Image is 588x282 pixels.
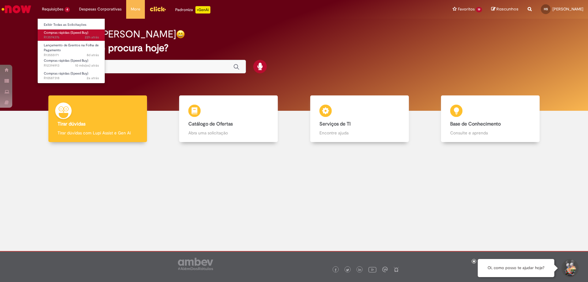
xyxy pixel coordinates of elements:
time: 22/09/2025 13:24:24 [87,53,99,57]
a: Exibir Todas as Solicitações [38,21,105,28]
a: Catálogo de Ofertas Abra uma solicitação [163,95,294,142]
img: logo_footer_naosei.png [394,267,399,272]
span: More [131,6,140,12]
a: Serviços de TI Encontre ajuda [294,95,425,142]
p: Tirar dúvidas com Lupi Assist e Gen Ai [58,130,138,136]
button: Iniciar Conversa de Suporte [560,259,579,277]
time: 19/10/2023 11:17:37 [87,76,99,80]
b: Tirar dúvidas [58,121,85,127]
span: R12394913 [44,63,99,68]
a: Rascunhos [491,6,518,12]
span: 19 [476,7,482,12]
p: Abra uma solicitação [188,130,269,136]
span: Compras rápidas (Speed Buy) [44,58,88,63]
a: Aberto R12394913 : Compras rápidas (Speed Buy) [38,57,105,69]
span: 22h atrás [85,35,99,40]
a: Aberto R13574376 : Compras rápidas (Speed Buy) [38,29,105,41]
h2: O que você procura hoje? [53,43,535,53]
img: logo_footer_youtube.png [368,265,376,273]
span: Requisições [42,6,63,12]
img: click_logo_yellow_360x200.png [149,4,166,14]
div: Padroniza [175,6,210,14]
span: Favoritos [458,6,475,12]
img: logo_footer_linkedin.png [358,268,361,272]
b: Catálogo de Ofertas [188,121,233,127]
img: logo_footer_facebook.png [334,268,337,272]
span: Lançamento de Eventos na Folha de Pagamento [44,43,99,52]
span: 8d atrás [87,53,99,57]
img: logo_footer_twitter.png [346,268,349,272]
time: 10/12/2024 13:47:33 [75,63,99,68]
p: +GenAi [195,6,210,14]
span: 10 mês(es) atrás [75,63,99,68]
a: Aberto R10587318 : Compras rápidas (Speed Buy) [38,70,105,82]
span: R13574376 [44,35,99,40]
span: 2a atrás [87,76,99,80]
ul: Requisições [37,18,105,83]
p: Consulte e aprenda [450,130,530,136]
span: Compras rápidas (Speed Buy) [44,30,88,35]
img: logo_footer_ambev_rotulo_gray.png [178,258,213,270]
span: 4 [65,7,70,12]
span: R13555171 [44,53,99,58]
span: Despesas Corporativas [79,6,122,12]
img: happy-face.png [176,30,185,39]
span: HS [544,7,548,11]
h2: Boa noite, [PERSON_NAME] [53,29,176,40]
div: Oi, como posso te ajudar hoje? [478,259,554,277]
a: Base de Conhecimento Consulte e aprenda [425,95,556,142]
span: [PERSON_NAME] [552,6,583,12]
img: logo_footer_workplace.png [382,267,388,272]
b: Serviços de TI [319,121,351,127]
span: R10587318 [44,76,99,81]
p: Encontre ajuda [319,130,400,136]
a: Tirar dúvidas Tirar dúvidas com Lupi Assist e Gen Ai [32,95,163,142]
span: Rascunhos [496,6,518,12]
time: 28/09/2025 22:59:18 [85,35,99,40]
span: Compras rápidas (Speed Buy) [44,71,88,76]
img: ServiceNow [1,3,32,15]
a: Aberto R13555171 : Lançamento de Eventos na Folha de Pagamento [38,42,105,55]
b: Base de Conhecimento [450,121,501,127]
